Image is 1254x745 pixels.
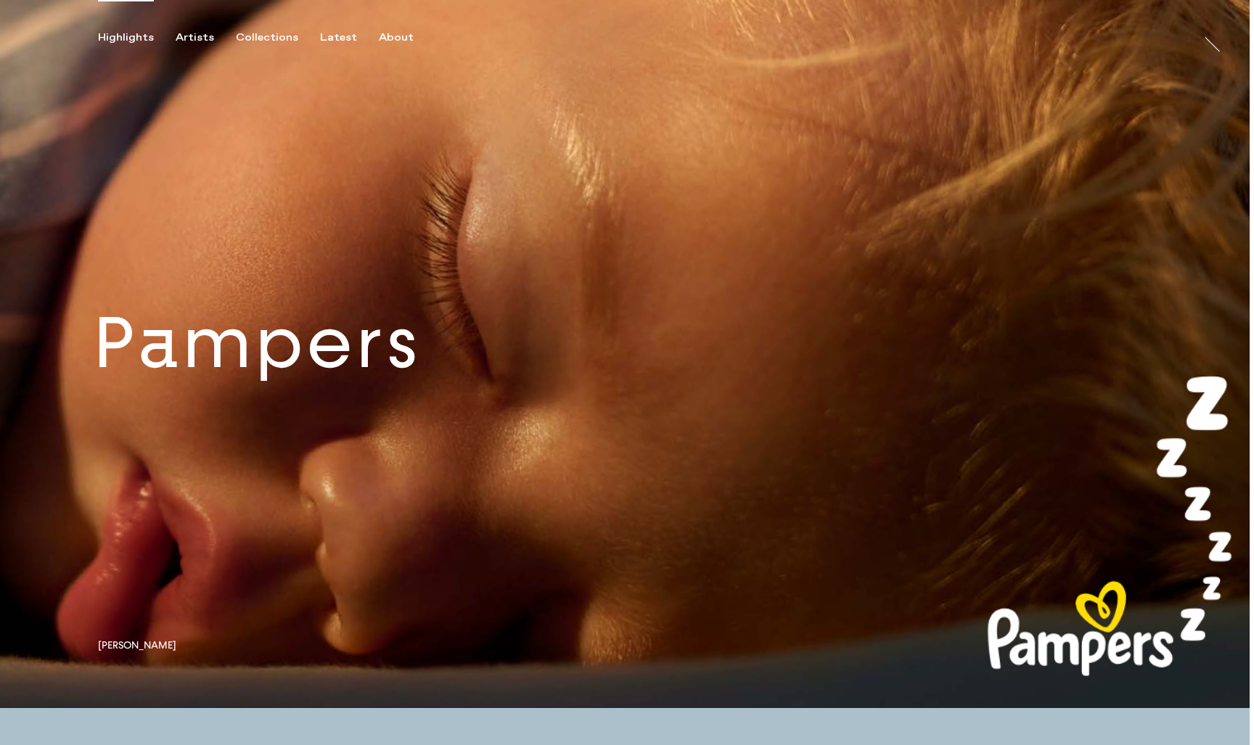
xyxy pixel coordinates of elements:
[236,31,298,44] div: Collections
[176,31,214,44] div: Artists
[176,31,236,44] button: Artists
[379,31,435,44] button: About
[320,31,379,44] button: Latest
[320,31,357,44] div: Latest
[98,31,176,44] button: Highlights
[236,31,320,44] button: Collections
[379,31,414,44] div: About
[98,31,154,44] div: Highlights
